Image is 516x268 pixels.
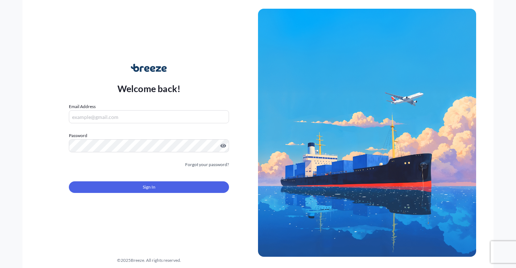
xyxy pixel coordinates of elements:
button: Sign In [69,181,229,193]
p: Welcome back! [117,83,181,94]
span: Sign In [143,184,155,191]
div: © 2025 Breeze. All rights reserved. [40,257,258,264]
label: Password [69,132,229,139]
input: example@gmail.com [69,110,229,123]
a: Forgot your password? [185,161,229,168]
img: Ship illustration [258,9,476,257]
label: Email Address [69,103,96,110]
button: Show password [220,143,226,149]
